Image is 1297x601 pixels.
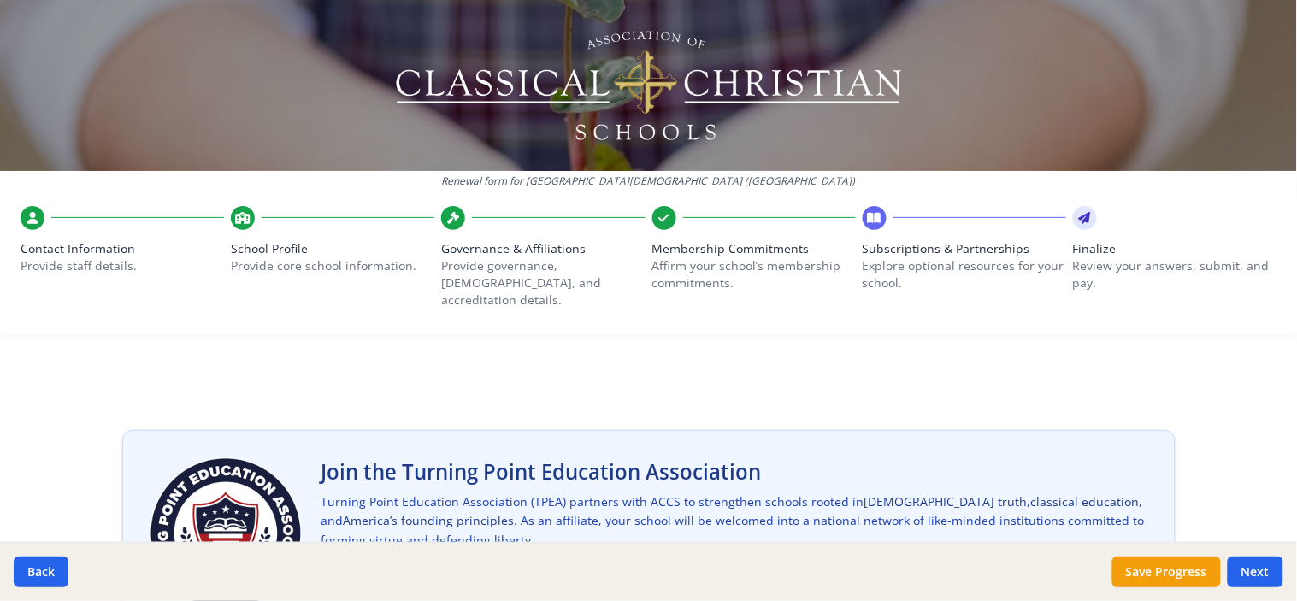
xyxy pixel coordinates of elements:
[652,257,856,292] p: Affirm your school’s membership commitments.
[21,257,224,274] p: Provide staff details.
[863,257,1066,292] p: Explore optional resources for your school.
[231,240,434,257] span: School Profile
[1073,240,1276,257] span: Finalize
[231,257,434,274] p: Provide core school information.
[652,240,856,257] span: Membership Commitments
[1073,257,1276,292] p: Review your answers, submit, and pay.
[321,458,1154,486] h2: Join the Turning Point Education Association
[14,557,68,587] button: Back
[392,26,905,145] img: Logo
[1112,557,1221,587] button: Save Progress
[441,240,645,257] span: Governance & Affiliations
[21,240,224,257] span: Contact Information
[1031,493,1140,510] span: classical education
[344,512,515,528] span: America’s founding principles
[1228,557,1283,587] button: Next
[863,240,1066,257] span: Subscriptions & Partnerships
[321,492,1154,600] p: Turning Point Education Association (TPEA) partners with ACCS to strengthen schools rooted in , ,...
[864,493,1028,510] span: [DEMOGRAPHIC_DATA] truth
[441,257,645,309] p: Provide governance, [DEMOGRAPHIC_DATA], and accreditation details.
